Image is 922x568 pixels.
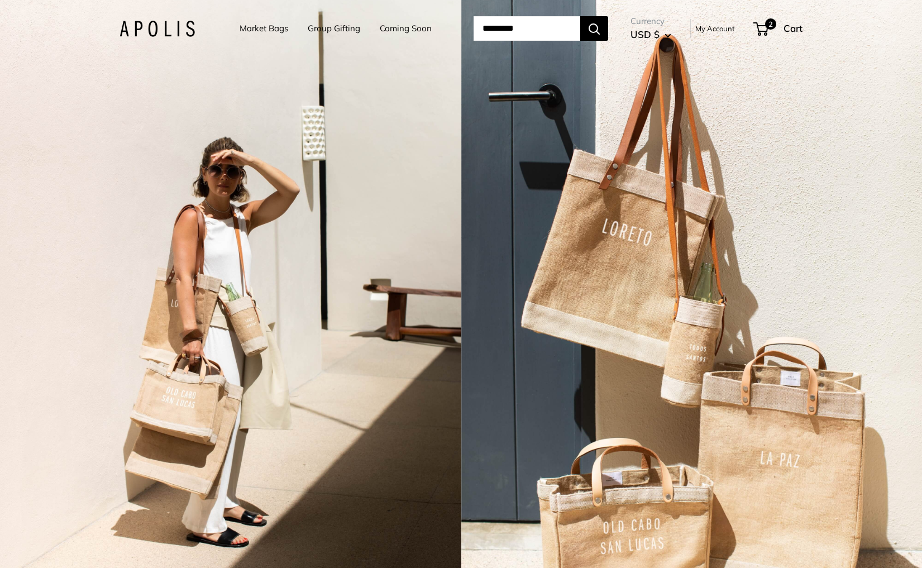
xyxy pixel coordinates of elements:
button: USD $ [630,26,671,44]
span: 2 [765,18,776,30]
a: Market Bags [240,21,288,36]
img: Apolis [120,21,195,37]
a: Coming Soon [380,21,432,36]
a: Group Gifting [308,21,360,36]
span: USD $ [630,28,660,40]
span: Cart [784,22,802,34]
input: Search... [474,16,580,41]
button: Search [580,16,608,41]
a: 2 Cart [754,20,802,37]
span: Currency [630,13,671,29]
a: My Account [695,22,735,35]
